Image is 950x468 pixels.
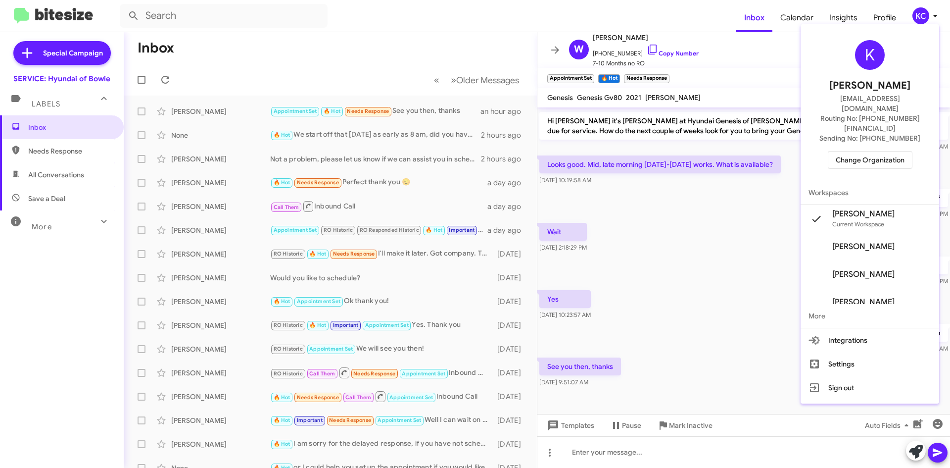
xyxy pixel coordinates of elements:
[801,304,939,328] span: More
[801,352,939,376] button: Settings
[828,151,912,169] button: Change Organization
[855,40,885,70] div: K
[812,113,927,133] span: Routing No: [PHONE_NUMBER][FINANCIAL_ID]
[819,133,920,143] span: Sending No: [PHONE_NUMBER]
[832,297,895,307] span: [PERSON_NAME]
[829,78,910,94] span: [PERSON_NAME]
[832,269,895,279] span: [PERSON_NAME]
[801,181,939,205] span: Workspaces
[801,328,939,352] button: Integrations
[801,376,939,400] button: Sign out
[832,242,895,252] span: [PERSON_NAME]
[836,152,904,168] span: Change Organization
[832,220,884,228] span: Current Workspace
[812,94,927,113] span: [EMAIL_ADDRESS][DOMAIN_NAME]
[832,209,895,219] span: [PERSON_NAME]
